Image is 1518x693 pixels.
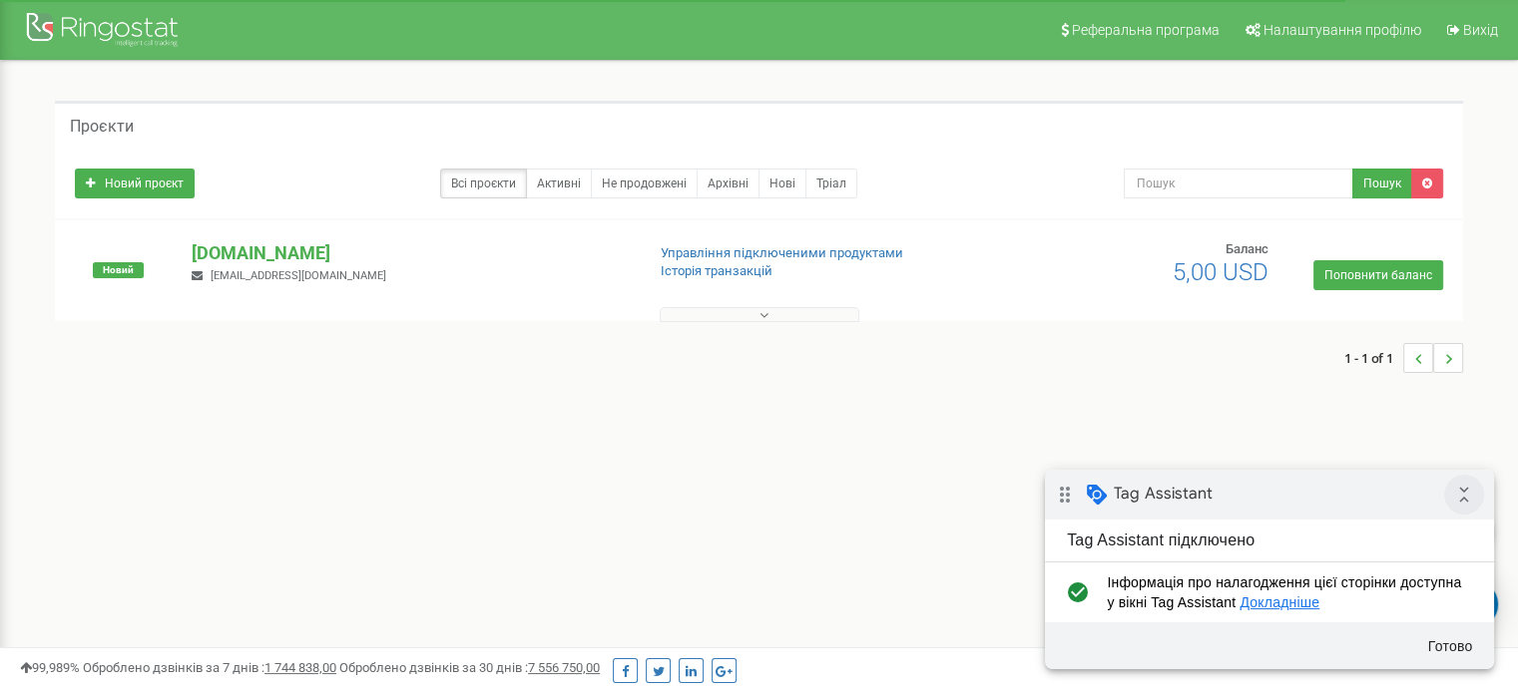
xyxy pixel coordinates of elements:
a: Історія транзакцій [661,263,772,278]
i: Згорнути значок налагодження [399,5,439,45]
span: Tag Assistant [69,13,168,33]
u: 7 556 750,00 [528,660,600,675]
p: [DOMAIN_NAME] [192,240,628,266]
h5: Проєкти [70,118,134,136]
button: Пошук [1352,169,1412,198]
span: Налаштування профілю [1264,22,1421,38]
span: [EMAIL_ADDRESS][DOMAIN_NAME] [211,269,386,282]
a: Не продовжені [591,169,698,198]
nav: ... [1344,323,1463,393]
a: Поповнити баланс [1313,260,1443,290]
input: Пошук [1124,169,1353,198]
span: Інформація про налагодження цієї сторінки доступна у вікні Tag Assistant [62,103,416,143]
span: 99,989% [20,660,80,675]
u: 1 744 838,00 [264,660,336,675]
span: Оброблено дзвінків за 7 днів : [83,660,336,675]
span: Баланс [1226,241,1268,256]
span: Вихід [1463,22,1498,38]
i: check_circle [16,103,49,143]
a: Управління підключеними продуктами [661,245,903,260]
a: Всі проєкти [440,169,527,198]
span: 5,00 USD [1173,258,1268,286]
span: 1 - 1 of 1 [1344,343,1403,373]
a: Архівні [697,169,759,198]
button: Готово [369,159,441,194]
a: Докладніше [195,125,274,141]
a: Тріал [805,169,857,198]
span: Новий [93,262,144,278]
a: Новий проєкт [75,169,195,198]
span: Оброблено дзвінків за 30 днів : [339,660,600,675]
span: Реферальна програма [1072,22,1220,38]
a: Нові [759,169,806,198]
a: Активні [526,169,592,198]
